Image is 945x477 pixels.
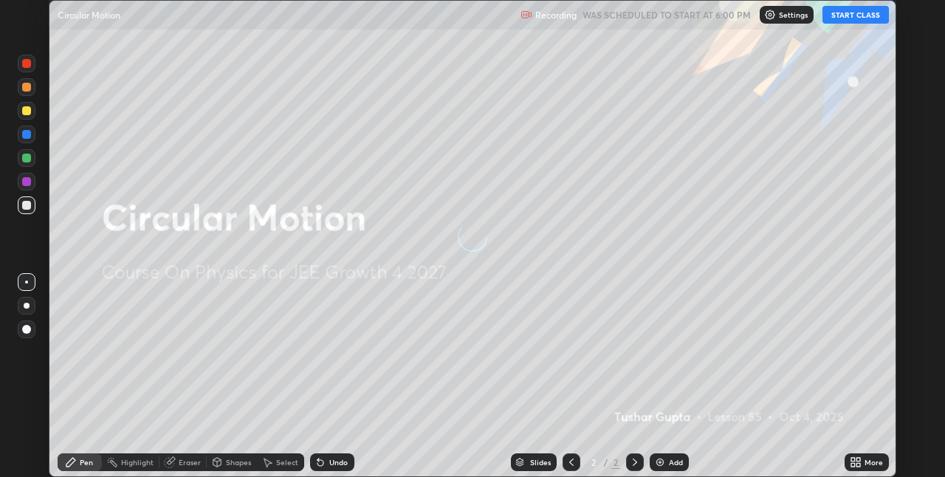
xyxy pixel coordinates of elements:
[276,459,298,466] div: Select
[226,459,251,466] div: Shapes
[80,459,93,466] div: Pen
[822,6,889,24] button: START CLASS
[764,9,776,21] img: class-settings-icons
[604,458,608,467] div: /
[329,459,348,466] div: Undo
[179,459,201,466] div: Eraser
[520,9,532,21] img: recording.375f2c34.svg
[779,11,808,18] p: Settings
[611,456,620,469] div: 2
[865,459,883,466] div: More
[121,459,154,466] div: Highlight
[530,459,551,466] div: Slides
[586,458,601,467] div: 2
[535,10,577,21] p: Recording
[669,459,683,466] div: Add
[583,8,751,21] h5: WAS SCHEDULED TO START AT 6:00 PM
[58,9,120,21] p: Circular Motion
[654,456,666,468] img: add-slide-button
